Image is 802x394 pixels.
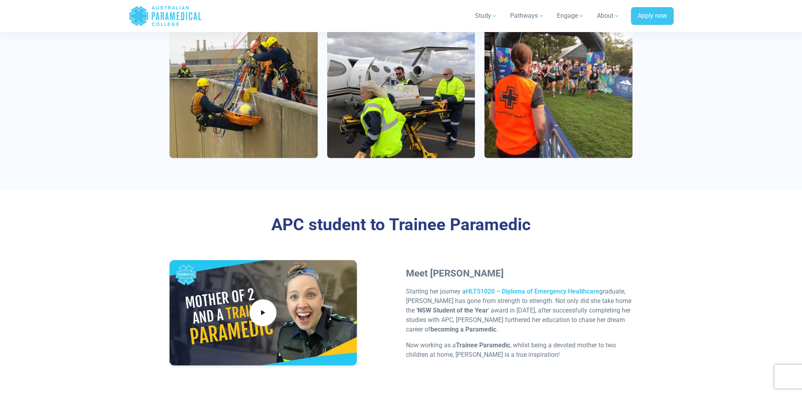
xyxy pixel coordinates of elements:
[592,5,625,27] a: About
[170,215,633,235] h3: APC student to Trainee Paramedic
[431,326,496,333] strong: becoming a Paramedic
[552,5,589,27] a: Engage
[406,287,633,334] p: Starting her journey a graduate, [PERSON_NAME] has gone from strength to strength. Not only did s...
[406,268,504,279] strong: Meet [PERSON_NAME]
[470,5,502,27] a: Study
[466,288,599,295] a: HLT51020 – Diploma of Emergency Healthcare
[631,7,674,25] a: Apply now
[406,341,633,360] p: Now working as a , whilst being a devoted mother to two children at home, [PERSON_NAME] is a true...
[505,5,549,27] a: Pathways
[417,307,488,314] strong: NSW Student of the Year
[129,3,202,29] a: Australian Paramedical College
[456,341,510,349] strong: Trainee Paramedic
